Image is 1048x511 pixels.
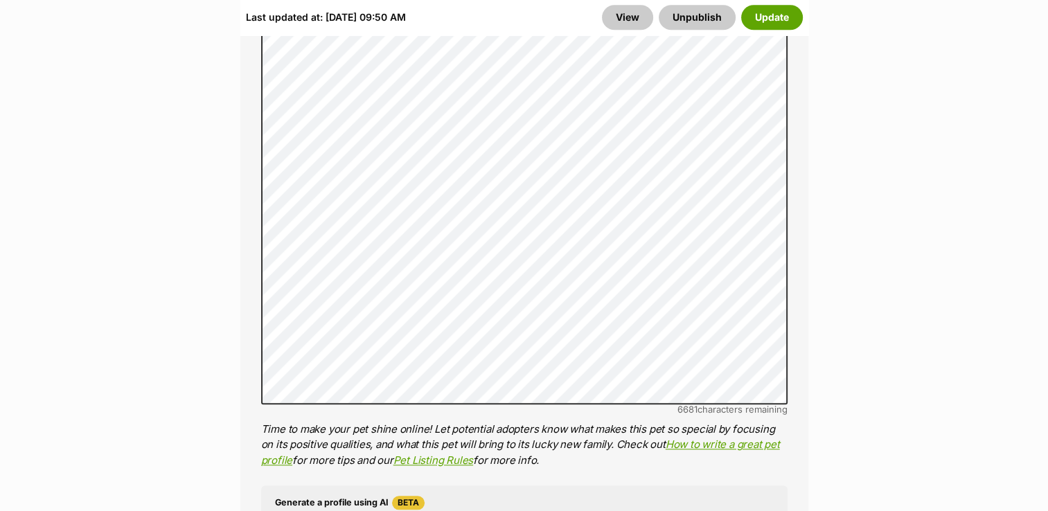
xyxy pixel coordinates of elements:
[659,5,736,30] button: Unpublish
[261,422,788,469] p: Time to make your pet shine online! Let potential adopters know what makes this pet so special by...
[393,454,473,467] a: Pet Listing Rules
[602,5,653,30] a: View
[741,5,803,30] button: Update
[392,496,425,510] span: Beta
[275,496,774,510] h4: Generate a profile using AI
[261,404,788,415] div: characters remaining
[246,5,406,30] div: Last updated at: [DATE] 09:50 AM
[261,438,780,467] a: How to write a great pet profile
[677,404,698,415] span: 6681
